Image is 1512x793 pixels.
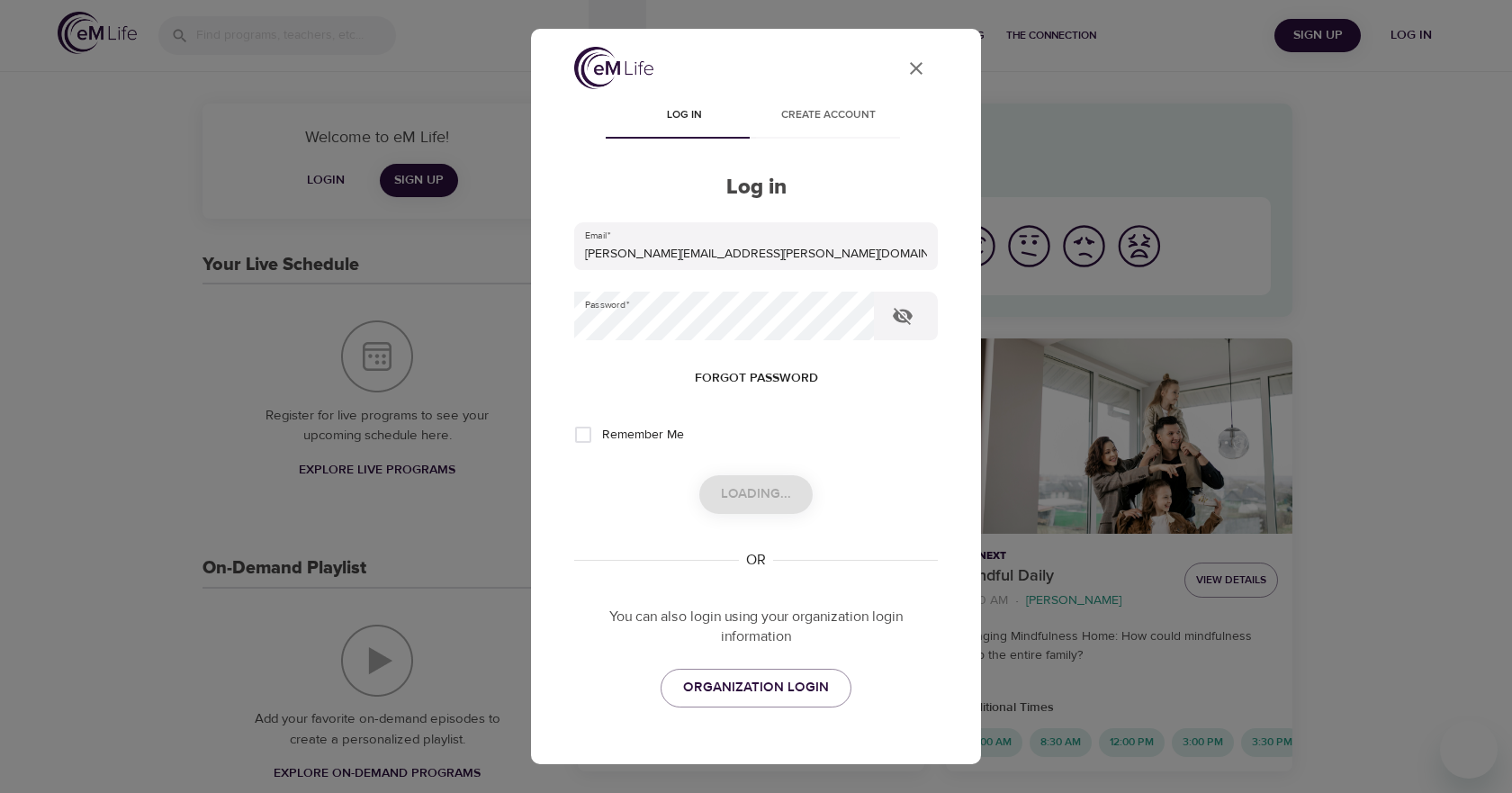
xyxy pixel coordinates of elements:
[574,47,653,89] img: logo
[661,669,851,707] a: ORGANIZATION LOGIN
[574,607,938,648] p: You can also login using your organization login information
[695,367,818,390] span: Forgot password
[623,106,745,125] span: Log in
[767,106,889,125] span: Create account
[574,95,938,139] div: disabled tabs example
[574,175,938,201] h2: Log in
[739,550,773,571] div: OR
[683,676,829,699] span: ORGANIZATION LOGIN
[688,362,825,395] button: Forgot password
[602,426,684,445] span: Remember Me
[895,47,938,90] button: close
